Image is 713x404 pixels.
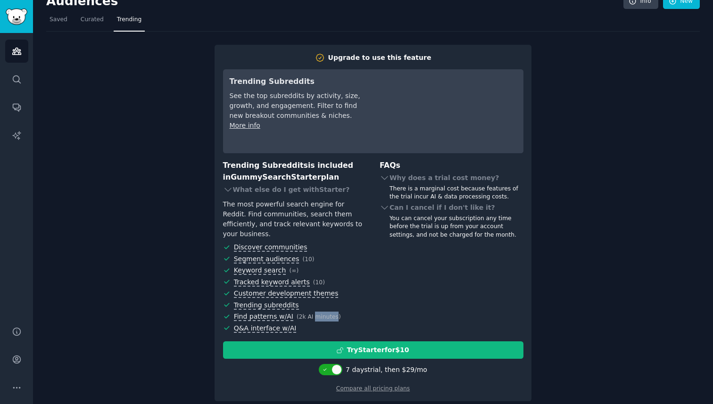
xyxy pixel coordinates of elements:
[81,16,104,24] span: Curated
[77,12,107,32] a: Curated
[380,172,523,185] div: Why does a trial cost money?
[230,122,260,129] a: More info
[114,12,145,32] a: Trending
[223,341,523,359] button: TryStarterfor$10
[390,214,523,239] div: You can cancel your subscription any time before the trial is up from your account settings, and ...
[346,365,427,375] div: 7 days trial, then $ 29 /mo
[50,16,67,24] span: Saved
[234,324,297,333] span: Q&A interface w/AI
[289,267,298,274] span: ( ∞ )
[380,160,523,172] h3: FAQs
[234,266,286,275] span: Keyword search
[46,12,71,32] a: Saved
[313,279,325,286] span: ( 10 )
[336,385,410,392] a: Compare all pricing plans
[231,173,321,181] span: GummySearch Starter
[117,16,141,24] span: Trending
[347,345,409,355] div: Try Starter for $10
[234,255,299,264] span: Segment audiences
[6,8,27,25] img: GummySearch logo
[223,160,367,183] h3: Trending Subreddits is included in plan
[297,313,341,320] span: ( 2k AI minutes )
[375,76,517,147] iframe: YouTube video player
[230,76,362,88] h3: Trending Subreddits
[223,183,367,196] div: What else do I get with Starter ?
[234,301,299,310] span: Trending subreddits
[234,243,307,252] span: Discover communities
[223,199,367,239] div: The most powerful search engine for Reddit. Find communities, search them efficiently, and track ...
[234,289,339,298] span: Customer development themes
[328,53,431,63] div: Upgrade to use this feature
[234,278,310,287] span: Tracked keyword alerts
[230,91,362,121] div: See the top subreddits by activity, size, growth, and engagement. Filter to find new breakout com...
[234,313,293,321] span: Find patterns w/AI
[390,185,523,201] div: There is a marginal cost because features of the trial incur AI & data processing costs.
[302,256,314,263] span: ( 10 )
[380,201,523,214] div: Can I cancel if I don't like it?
